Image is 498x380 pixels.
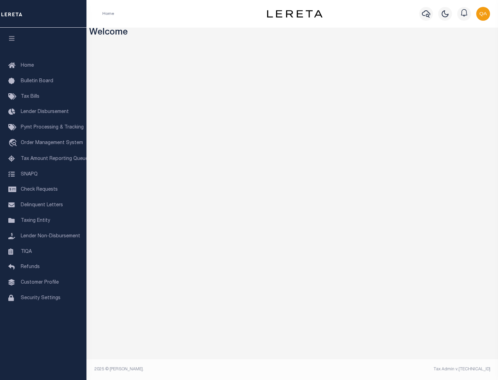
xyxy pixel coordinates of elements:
span: Customer Profile [21,280,59,285]
span: Tax Amount Reporting Queue [21,156,88,161]
span: Refunds [21,265,40,269]
span: Taxing Entity [21,218,50,223]
div: Tax Admin v.[TECHNICAL_ID] [297,366,490,372]
span: Check Requests [21,187,58,192]
span: Home [21,63,34,68]
span: Tax Bills [21,94,39,99]
span: Lender Non-Disbursement [21,234,80,239]
span: Bulletin Board [21,79,53,84]
li: Home [102,11,114,17]
span: Delinquent Letters [21,203,63,208]
span: Pymt Processing & Tracking [21,125,84,130]
span: SNAPQ [21,172,38,177]
div: 2025 © [PERSON_NAME]. [89,366,293,372]
span: Security Settings [21,296,61,301]
span: Order Management System [21,141,83,145]
span: TIQA [21,249,32,254]
img: svg+xml;base64,PHN2ZyB4bWxucz0iaHR0cDovL3d3dy53My5vcmcvMjAwMC9zdmciIHBvaW50ZXItZXZlbnRzPSJub25lIi... [476,7,490,21]
img: logo-dark.svg [267,10,322,18]
span: Lender Disbursement [21,110,69,114]
i: travel_explore [8,139,19,148]
h3: Welcome [89,28,496,38]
